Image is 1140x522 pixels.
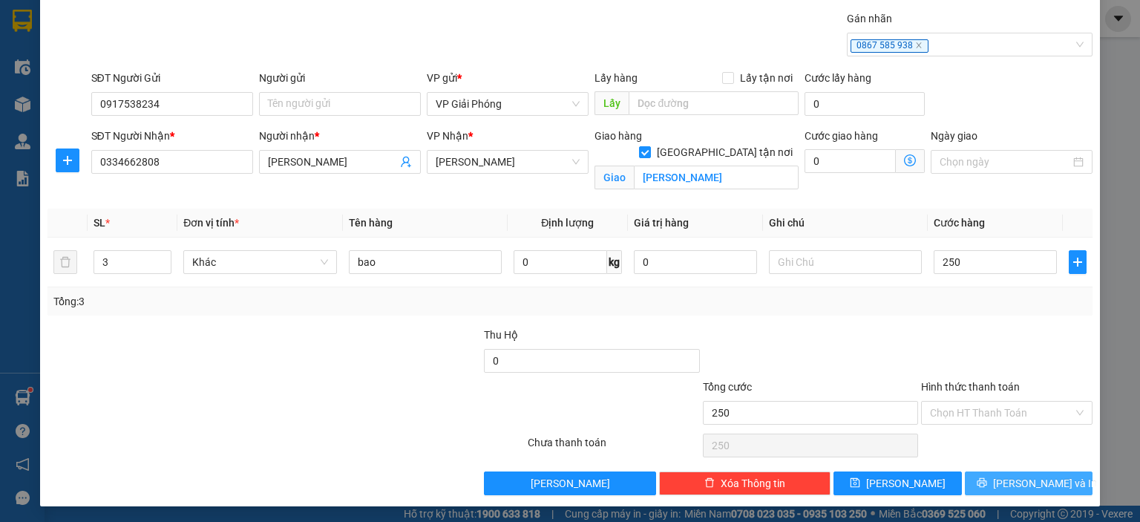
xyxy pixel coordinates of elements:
span: plus [56,154,79,166]
div: Người gửi [259,70,421,86]
span: delete [704,477,715,489]
span: SĐT XE 0867 585 938 [39,63,118,95]
div: Chưa thanh toán [526,434,701,460]
button: plus [56,149,79,172]
input: Dọc đường [629,91,799,115]
button: printer[PERSON_NAME] và In [965,472,1093,495]
span: VP Nhận [427,130,468,142]
label: Hình thức thanh toán [921,381,1020,393]
span: Giao hàng [594,130,642,142]
span: Lấy tận nơi [734,70,799,86]
th: Ghi chú [763,209,928,238]
span: Giao [594,166,634,189]
span: Giá trị hàng [634,217,689,229]
div: SĐT Người Gửi [91,70,253,86]
span: Cước hàng [934,217,985,229]
span: user-add [400,156,412,168]
span: VP Giải Phóng [436,93,580,115]
div: Người nhận [259,128,421,144]
div: VP gửi [427,70,589,86]
span: Lấy hàng [594,72,638,84]
button: [PERSON_NAME] [484,472,655,495]
span: Tổng cước [703,381,752,393]
span: close [915,42,923,49]
span: save [850,477,860,489]
label: Ngày giao [931,130,977,142]
input: Ngày giao [940,154,1070,170]
span: GP1310250015 [127,76,215,92]
span: plus [1069,256,1086,268]
span: Định lượng [541,217,594,229]
span: [PERSON_NAME] [866,475,946,492]
button: plus [1069,250,1087,274]
span: Khác [192,251,327,273]
label: Cước giao hàng [805,130,878,142]
div: Tổng: 3 [53,293,441,310]
button: delete [53,250,77,274]
span: Tên hàng [349,217,393,229]
div: SĐT Người Nhận [91,128,253,144]
span: kg [607,250,622,274]
span: [GEOGRAPHIC_DATA] tận nơi [651,144,799,160]
button: deleteXóa Thông tin [659,472,831,495]
span: Xóa Thông tin [721,475,785,492]
img: logo [7,51,30,103]
strong: CHUYỂN PHÁT NHANH ĐÔNG LÝ [32,12,125,60]
span: [PERSON_NAME] [531,475,610,492]
input: Cước giao hàng [805,149,896,173]
span: Đơn vị tính [183,217,239,229]
input: Giao tận nơi [634,166,799,189]
span: Lấy [594,91,629,115]
label: Gán nhãn [847,13,892,25]
input: VD: Bàn, Ghế [349,250,502,274]
label: Cước lấy hàng [805,72,871,84]
input: 0 [634,250,757,274]
span: printer [977,477,987,489]
input: Cước lấy hàng [805,92,925,116]
span: [PERSON_NAME] và In [993,475,1097,492]
button: save[PERSON_NAME] [833,472,962,495]
strong: PHIẾU BIÊN NHẬN [38,98,119,130]
input: Ghi Chú [769,250,922,274]
span: Hoàng Sơn [436,151,580,173]
span: SL [94,217,105,229]
span: Thu Hộ [484,329,518,341]
span: dollar-circle [904,154,916,166]
span: 0867 585 938 [851,39,928,53]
